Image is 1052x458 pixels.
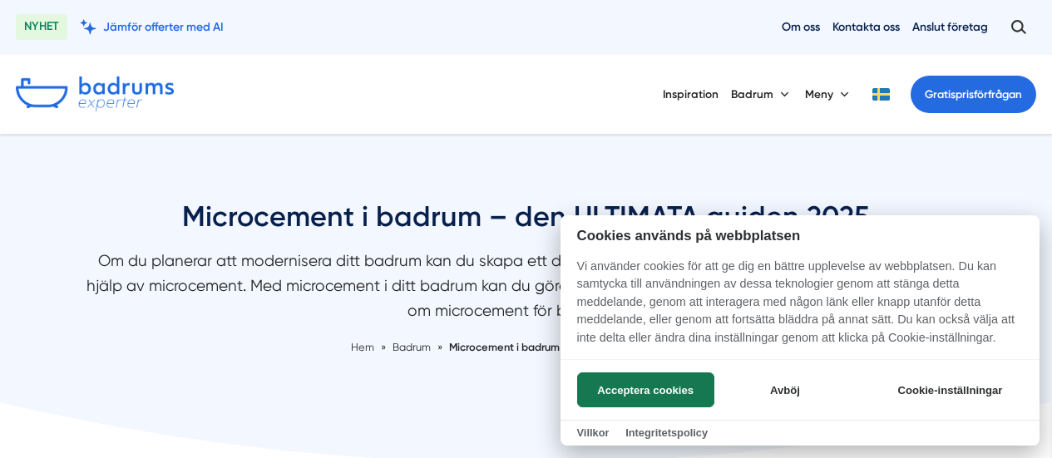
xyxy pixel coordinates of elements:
button: Avböj [719,372,851,407]
h2: Cookies används på webbplatsen [561,228,1040,244]
a: Villkor [577,426,610,439]
button: Cookie-inställningar [877,372,1023,407]
a: Integritetspolicy [625,426,708,439]
button: Acceptera cookies [577,372,714,407]
p: Vi använder cookies för att ge dig en bättre upplevelse av webbplatsen. Du kan samtycka till anvä... [561,258,1040,359]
